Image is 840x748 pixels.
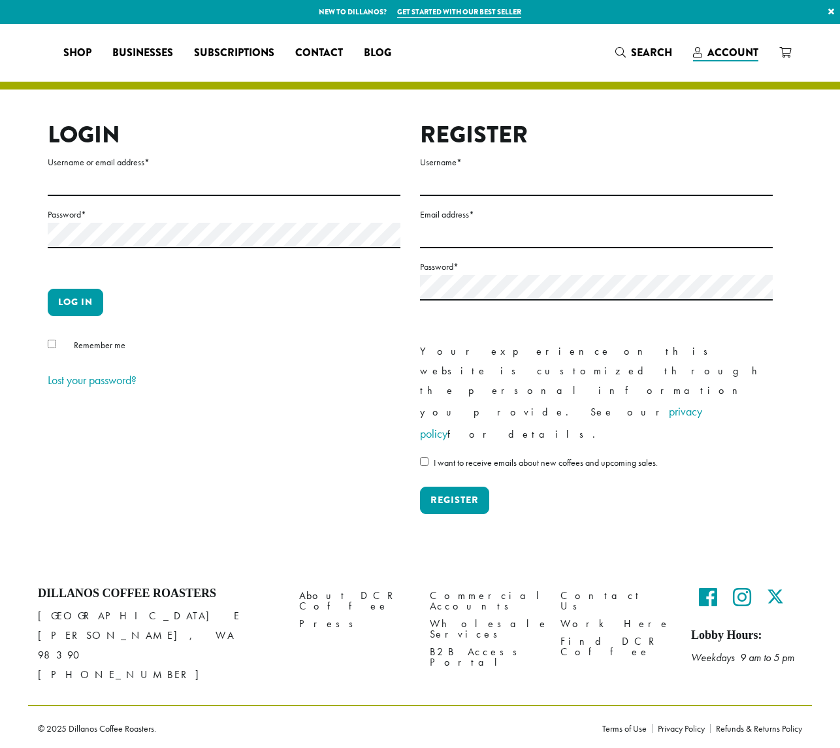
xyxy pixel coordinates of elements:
span: I want to receive emails about new coffees and upcoming sales. [434,457,658,468]
span: Search [631,45,672,60]
a: Contact Us [560,587,671,615]
h2: Register [420,121,773,149]
p: Your experience on this website is customized through the personal information you provide. See o... [420,342,773,445]
h2: Login [48,121,400,149]
a: Search [605,42,683,63]
a: Commercial Accounts [430,587,541,615]
span: Contact [295,45,343,61]
span: Account [707,45,758,60]
span: Businesses [112,45,173,61]
span: Subscriptions [194,45,274,61]
label: Username or email address [48,154,400,171]
a: privacy policy [420,404,702,441]
a: Press [299,615,410,633]
a: Get started with our best seller [397,7,521,18]
a: Find DCR Coffee [560,633,671,661]
h5: Lobby Hours: [691,628,802,643]
em: Weekdays 9 am to 5 pm [691,651,794,664]
span: Shop [63,45,91,61]
label: Password [48,206,400,223]
a: Work Here [560,615,671,633]
button: Log in [48,289,103,316]
a: Terms of Use [602,724,652,733]
a: About DCR Coffee [299,587,410,615]
a: Lost your password? [48,372,137,387]
label: Password [420,259,773,275]
button: Register [420,487,489,514]
span: Blog [364,45,391,61]
span: Remember me [74,339,125,351]
a: Shop [53,42,102,63]
a: B2B Access Portal [430,643,541,672]
a: Privacy Policy [652,724,710,733]
h4: Dillanos Coffee Roasters [38,587,280,601]
a: Wholesale Services [430,615,541,643]
p: © 2025 Dillanos Coffee Roasters. [38,724,583,733]
input: I want to receive emails about new coffees and upcoming sales. [420,457,428,466]
label: Email address [420,206,773,223]
label: Username [420,154,773,171]
p: [GEOGRAPHIC_DATA] E [PERSON_NAME], WA 98390 [PHONE_NUMBER] [38,606,280,685]
a: Refunds & Returns Policy [710,724,802,733]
